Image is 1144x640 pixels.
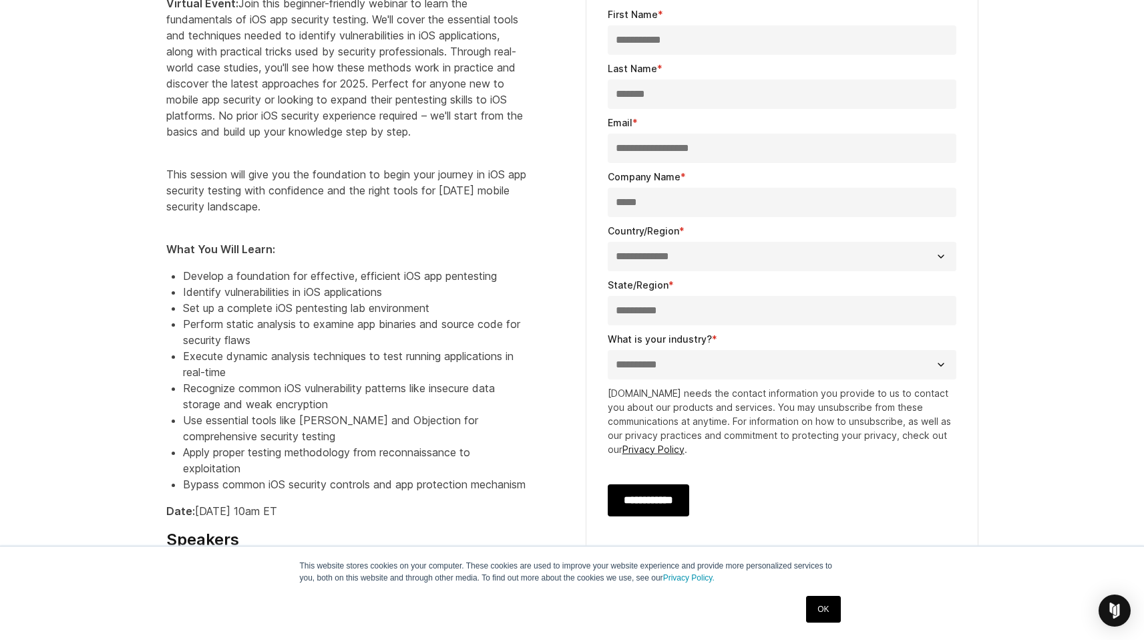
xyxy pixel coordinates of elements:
[663,573,715,583] a: Privacy Policy.
[608,63,657,74] span: Last Name
[166,243,275,256] strong: What You Will Learn:
[183,284,527,300] li: Identify vulnerabilities in iOS applications
[183,444,527,476] li: Apply proper testing methodology from reconnaissance to exploitation
[166,504,195,518] strong: Date:
[183,348,527,380] li: Execute dynamic analysis techniques to test running applications in real-time
[622,444,685,455] a: Privacy Policy
[183,316,527,348] li: Perform static analysis to examine app binaries and source code for security flaws
[608,333,712,345] span: What is your industry?
[608,386,956,456] p: [DOMAIN_NAME] needs the contact information you provide to us to contact you about our products a...
[183,300,527,316] li: Set up a complete iOS pentesting lab environment
[166,503,527,519] p: [DATE] 10am ET
[1099,595,1131,627] div: Open Intercom Messenger
[183,268,527,284] li: Develop a foundation for effective, efficient iOS app pentesting
[806,596,840,623] a: OK
[608,9,658,20] span: First Name
[608,117,632,128] span: Email
[608,171,681,182] span: Company Name
[608,225,679,236] span: Country/Region
[300,560,845,584] p: This website stores cookies on your computer. These cookies are used to improve your website expe...
[183,380,527,412] li: Recognize common iOS vulnerability patterns like insecure data storage and weak encryption
[183,476,527,492] li: Bypass common iOS security controls and app protection mechanism
[166,168,526,213] span: This session will give you the foundation to begin your journey in iOS app security testing with ...
[166,530,527,550] h4: Speakers
[183,412,527,444] li: Use essential tools like [PERSON_NAME] and Objection for comprehensive security testing
[608,279,669,291] span: State/Region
